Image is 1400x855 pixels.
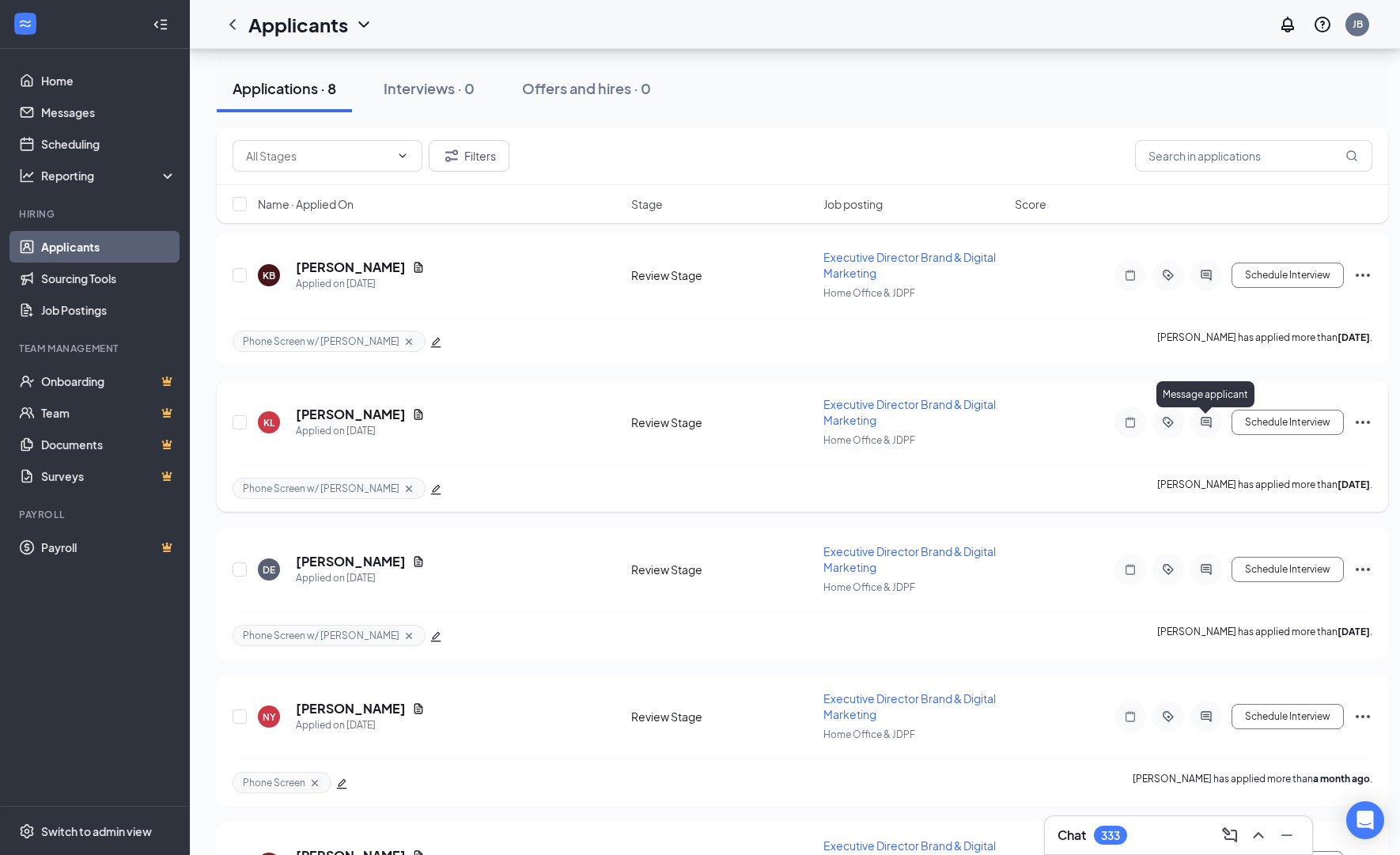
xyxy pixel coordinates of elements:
[41,460,176,492] a: SurveysCrown
[823,728,915,740] span: Home Office & JDPF
[1277,826,1296,845] svg: Minimize
[631,562,813,577] div: Review Stage
[19,168,35,183] svg: Analysis
[296,423,425,439] div: Applied on [DATE]
[403,335,415,348] svg: Cross
[1249,826,1268,845] svg: ChevronUp
[823,691,996,721] span: Executive Director Brand & Digital Marketing
[1232,704,1344,729] button: Schedule Interview
[296,570,425,586] div: Applied on [DATE]
[631,709,813,724] div: Review Stage
[1353,560,1372,579] svg: Ellipses
[1338,626,1370,637] b: [DATE]
[243,335,399,348] span: Phone Screen w/ [PERSON_NAME]
[1121,269,1140,282] svg: Note
[19,207,173,221] div: Hiring
[403,630,415,642] svg: Cross
[1121,710,1140,723] svg: Note
[1338,331,1370,343] b: [DATE]
[243,776,305,789] span: Phone Screen
[430,484,441,495] span: edit
[41,231,176,263] a: Applicants
[1157,625,1372,646] p: [PERSON_NAME] has applied more than .
[1157,331,1372,352] p: [PERSON_NAME] has applied more than .
[1353,17,1363,31] div: JB
[248,11,348,38] h1: Applicants
[1313,15,1332,34] svg: QuestionInfo
[823,287,915,299] span: Home Office & JDPF
[354,15,373,34] svg: ChevronDown
[41,263,176,294] a: Sourcing Tools
[522,78,651,98] div: Offers and hires · 0
[1353,707,1372,726] svg: Ellipses
[442,146,461,165] svg: Filter
[1217,823,1243,848] button: ComposeMessage
[19,823,35,839] svg: Settings
[296,276,425,292] div: Applied on [DATE]
[1133,772,1372,793] p: [PERSON_NAME] has applied more than .
[1101,829,1120,842] div: 333
[1353,266,1372,285] svg: Ellipses
[396,149,409,162] svg: ChevronDown
[823,544,996,574] span: Executive Director Brand & Digital Marketing
[384,78,475,98] div: Interviews · 0
[412,408,425,421] svg: Document
[631,196,663,212] span: Stage
[1232,410,1344,435] button: Schedule Interview
[1197,563,1216,576] svg: ActiveChat
[296,717,425,733] div: Applied on [DATE]
[296,406,406,423] h5: [PERSON_NAME]
[41,532,176,563] a: PayrollCrown
[1159,710,1178,723] svg: ActiveTag
[429,140,509,172] button: Filter Filters
[1313,773,1370,785] b: a month ago
[17,16,33,32] svg: WorkstreamLogo
[153,17,168,32] svg: Collapse
[233,78,336,98] div: Applications · 8
[823,397,996,427] span: Executive Director Brand & Digital Marketing
[41,823,152,839] div: Switch to admin view
[823,581,915,593] span: Home Office & JDPF
[41,365,176,397] a: OnboardingCrown
[1197,710,1216,723] svg: ActiveChat
[1159,269,1178,282] svg: ActiveTag
[1135,140,1372,172] input: Search in applications
[1197,269,1216,282] svg: ActiveChat
[1274,823,1300,848] button: Minimize
[1015,196,1046,212] span: Score
[308,777,321,789] svg: Cross
[1246,823,1271,848] button: ChevronUp
[246,147,390,165] input: All Stages
[823,250,996,280] span: Executive Director Brand & Digital Marketing
[631,414,813,430] div: Review Stage
[403,482,415,495] svg: Cross
[41,397,176,429] a: TeamCrown
[223,15,242,34] a: ChevronLeft
[1159,563,1178,576] svg: ActiveTag
[1121,416,1140,429] svg: Note
[258,196,354,212] span: Name · Applied On
[631,267,813,283] div: Review Stage
[412,555,425,568] svg: Document
[336,778,347,789] span: edit
[1345,149,1358,162] svg: MagnifyingGlass
[1197,416,1216,429] svg: ActiveChat
[1058,827,1086,844] h3: Chat
[41,294,176,326] a: Job Postings
[1232,557,1344,582] button: Schedule Interview
[1159,416,1178,429] svg: ActiveTag
[19,342,173,355] div: Team Management
[263,416,274,429] div: KL
[41,65,176,96] a: Home
[41,128,176,160] a: Scheduling
[823,434,915,446] span: Home Office & JDPF
[243,629,399,642] span: Phone Screen w/ [PERSON_NAME]
[1232,263,1344,288] button: Schedule Interview
[41,96,176,128] a: Messages
[296,553,406,570] h5: [PERSON_NAME]
[1220,826,1239,845] svg: ComposeMessage
[263,563,275,577] div: DE
[430,337,441,348] span: edit
[1278,15,1297,34] svg: Notifications
[41,168,177,183] div: Reporting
